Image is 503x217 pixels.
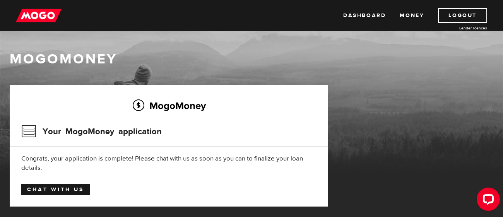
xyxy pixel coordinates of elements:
[429,25,487,31] a: Lender licences
[21,97,317,114] h2: MogoMoney
[10,51,493,67] h1: MogoMoney
[343,8,386,23] a: Dashboard
[16,8,62,23] img: mogo_logo-11ee424be714fa7cbb0f0f49df9e16ec.png
[21,121,162,142] h3: Your MogoMoney application
[438,8,487,23] a: Logout
[470,185,503,217] iframe: LiveChat chat widget
[21,184,90,195] a: Chat with us
[21,154,317,173] div: Congrats, your application is complete! Please chat with us as soon as you can to finalize your l...
[400,8,424,23] a: Money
